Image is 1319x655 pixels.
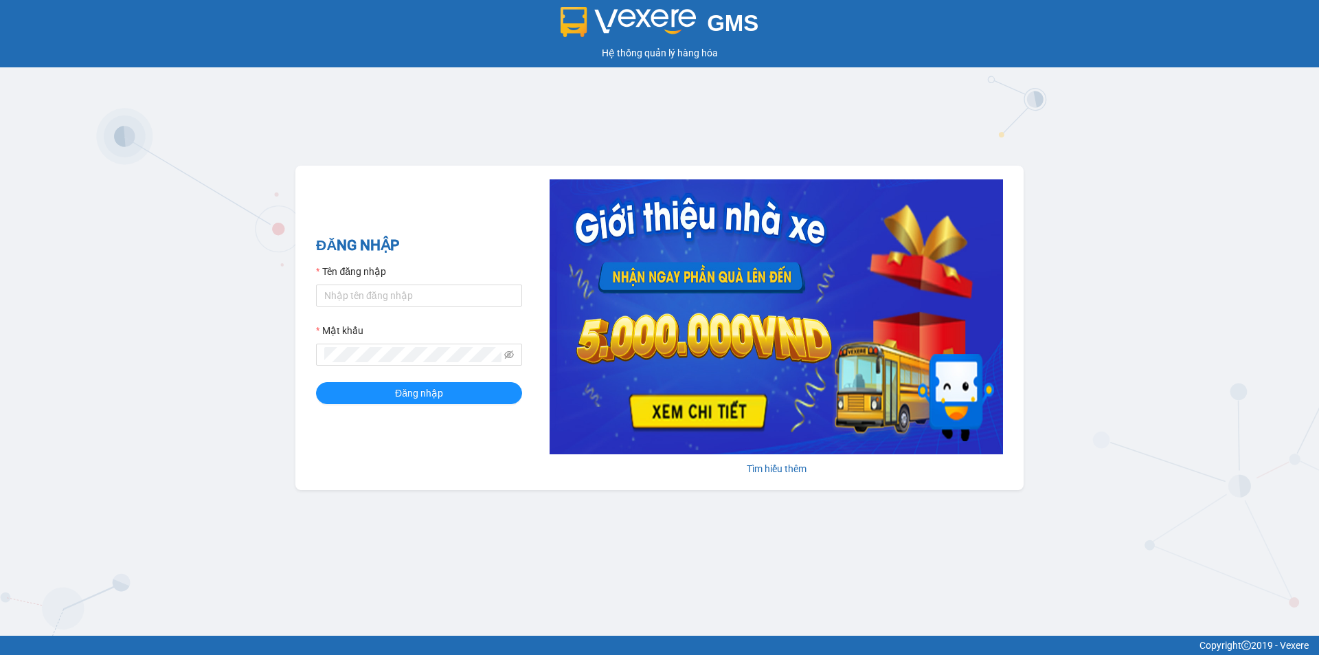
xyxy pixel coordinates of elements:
span: GMS [707,10,758,36]
img: logo 2 [561,7,697,37]
img: banner-0 [550,179,1003,454]
input: Tên đăng nhập [316,285,522,307]
span: Đăng nhập [395,386,443,401]
div: Tìm hiểu thêm [550,461,1003,476]
button: Đăng nhập [316,382,522,404]
input: Mật khẩu [324,347,501,362]
h2: ĐĂNG NHẬP [316,234,522,257]
div: Copyright 2019 - Vexere [10,638,1309,653]
a: GMS [561,21,759,32]
label: Tên đăng nhập [316,264,386,279]
span: copyright [1241,641,1251,650]
div: Hệ thống quản lý hàng hóa [3,45,1316,60]
label: Mật khẩu [316,323,363,338]
span: eye-invisible [504,350,514,359]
